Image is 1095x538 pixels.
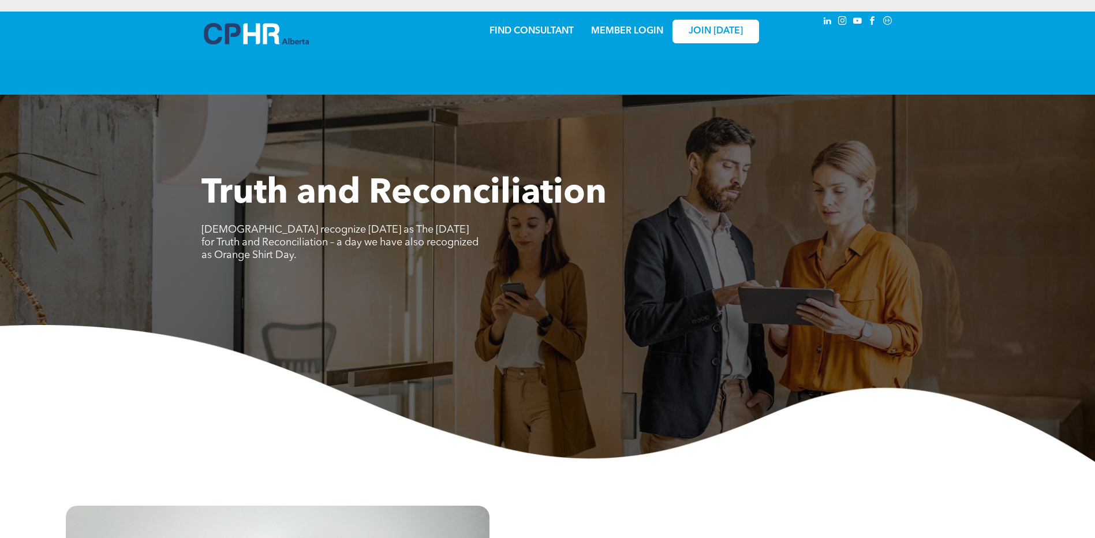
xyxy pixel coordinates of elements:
a: facebook [866,14,879,30]
a: linkedin [821,14,834,30]
span: JOIN [DATE] [689,26,743,37]
img: A blue and white logo for cp alberta [204,23,309,44]
a: FIND CONSULTANT [489,27,574,36]
span: [DEMOGRAPHIC_DATA] recognize [DATE] as The [DATE] for Truth and Reconciliation – a day we have al... [201,225,479,260]
span: Truth and Reconciliation [201,177,607,211]
a: JOIN [DATE] [672,20,759,43]
a: MEMBER LOGIN [591,27,663,36]
a: youtube [851,14,864,30]
a: instagram [836,14,849,30]
a: Social network [881,14,894,30]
